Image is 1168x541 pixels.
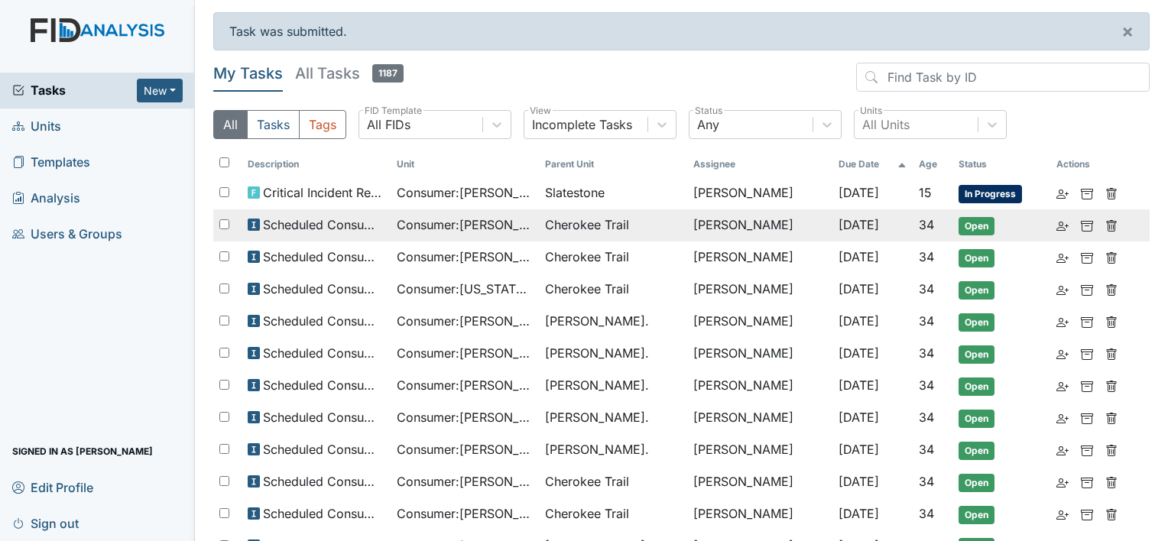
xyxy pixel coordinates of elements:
[919,345,934,361] span: 34
[919,217,934,232] span: 34
[263,248,384,266] span: Scheduled Consumer Chart Review
[213,63,283,84] h5: My Tasks
[1105,215,1118,234] a: Delete
[397,408,533,426] span: Consumer : [PERSON_NAME]
[959,281,994,300] span: Open
[839,185,879,200] span: [DATE]
[397,376,533,394] span: Consumer : [PERSON_NAME]
[919,506,934,521] span: 34
[1105,280,1118,298] a: Delete
[959,313,994,332] span: Open
[1106,13,1149,50] button: ×
[263,376,384,394] span: Scheduled Consumer Chart Review
[687,177,832,209] td: [PERSON_NAME]
[263,280,384,298] span: Scheduled Consumer Chart Review
[295,63,404,84] h5: All Tasks
[687,151,832,177] th: Assignee
[1081,215,1093,234] a: Archive
[397,183,533,202] span: Consumer : [PERSON_NAME]
[263,504,384,523] span: Scheduled Consumer Chart Review
[839,345,879,361] span: [DATE]
[959,249,994,267] span: Open
[12,81,137,99] a: Tasks
[959,442,994,460] span: Open
[959,474,994,492] span: Open
[12,439,153,463] span: Signed in as [PERSON_NAME]
[959,217,994,235] span: Open
[219,157,229,167] input: Toggle All Rows Selected
[919,313,934,329] span: 34
[545,344,649,362] span: [PERSON_NAME].
[919,442,934,457] span: 34
[832,151,913,177] th: Toggle SortBy
[839,474,879,489] span: [DATE]
[919,249,934,264] span: 34
[1050,151,1127,177] th: Actions
[687,402,832,434] td: [PERSON_NAME]
[545,504,629,523] span: Cherokee Trail
[913,151,952,177] th: Toggle SortBy
[839,377,879,393] span: [DATE]
[12,222,122,246] span: Users & Groups
[213,12,1150,50] div: Task was submitted.
[247,110,300,139] button: Tasks
[839,410,879,425] span: [DATE]
[919,377,934,393] span: 34
[687,498,832,530] td: [PERSON_NAME]
[1081,376,1093,394] a: Archive
[397,312,533,330] span: Consumer : [PERSON_NAME]
[242,151,390,177] th: Toggle SortBy
[263,183,384,202] span: Critical Incident Report
[1081,440,1093,458] a: Archive
[532,115,632,134] div: Incomplete Tasks
[213,110,248,139] button: All
[397,440,533,458] span: Consumer : [PERSON_NAME]
[919,281,934,296] span: 34
[397,344,533,362] span: Consumer : [PERSON_NAME]
[687,306,832,338] td: [PERSON_NAME]
[1121,20,1134,42] span: ×
[372,64,404,83] span: 1187
[539,151,687,177] th: Toggle SortBy
[919,185,932,200] span: 15
[299,110,346,139] button: Tags
[1105,504,1118,523] a: Delete
[545,280,629,298] span: Cherokee Trail
[856,63,1150,92] input: Find Task by ID
[687,241,832,274] td: [PERSON_NAME]
[545,376,649,394] span: [PERSON_NAME].
[263,312,384,330] span: Scheduled Consumer Chart Review
[545,312,649,330] span: [PERSON_NAME].
[687,209,832,241] td: [PERSON_NAME]
[263,344,384,362] span: Scheduled Consumer Chart Review
[1105,344,1118,362] a: Delete
[213,110,346,139] div: Type filter
[12,511,79,535] span: Sign out
[839,249,879,264] span: [DATE]
[1081,408,1093,426] a: Archive
[1081,183,1093,202] a: Archive
[697,115,719,134] div: Any
[12,115,61,138] span: Units
[952,151,1050,177] th: Toggle SortBy
[1081,344,1093,362] a: Archive
[919,474,934,489] span: 34
[959,506,994,524] span: Open
[545,215,629,234] span: Cherokee Trail
[397,248,533,266] span: Consumer : [PERSON_NAME]
[1081,472,1093,491] a: Archive
[397,504,533,523] span: Consumer : [PERSON_NAME]
[263,472,384,491] span: Scheduled Consumer Chart Review
[545,183,605,202] span: Slatestone
[839,281,879,296] span: [DATE]
[687,434,832,466] td: [PERSON_NAME]
[397,215,533,234] span: Consumer : [PERSON_NAME]
[12,186,80,210] span: Analysis
[839,313,879,329] span: [DATE]
[839,442,879,457] span: [DATE]
[397,280,533,298] span: Consumer : [US_STATE][PERSON_NAME]
[1105,312,1118,330] a: Delete
[1105,248,1118,266] a: Delete
[545,408,649,426] span: [PERSON_NAME].
[1105,183,1118,202] a: Delete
